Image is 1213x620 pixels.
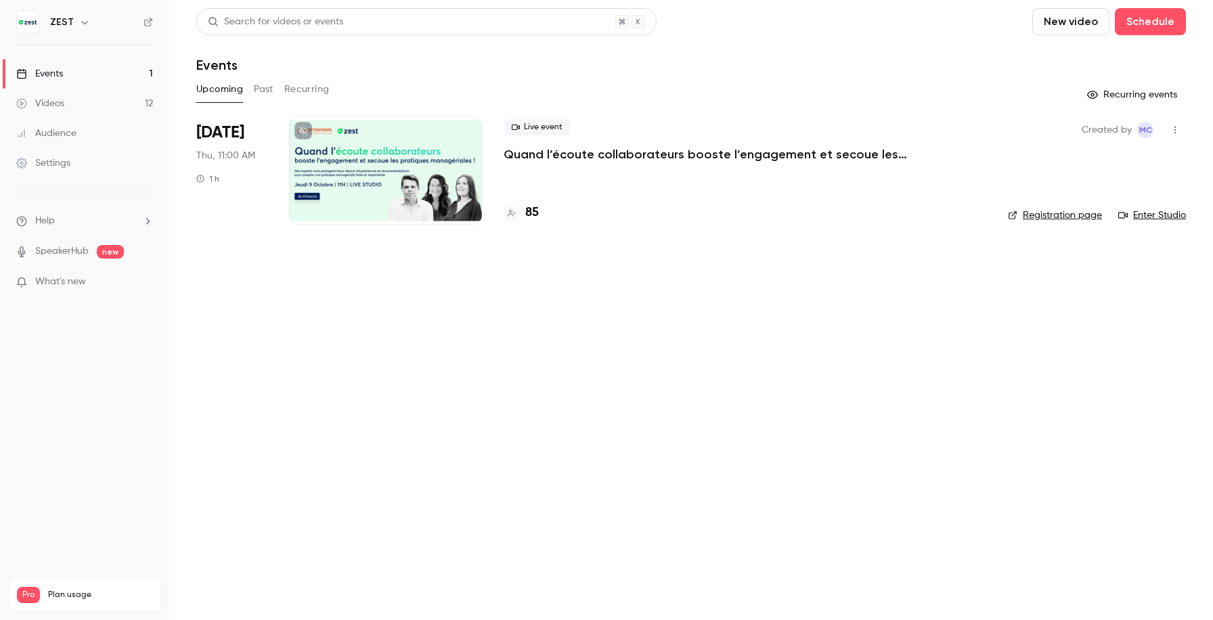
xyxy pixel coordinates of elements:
a: Registration page [1008,208,1102,222]
div: Oct 9 Thu, 11:00 AM (Europe/Paris) [196,116,267,225]
button: Recurring events [1081,84,1186,106]
a: Quand l’écoute collaborateurs booste l’engagement et secoue les pratiques managériales ! [504,146,910,162]
iframe: Noticeable Trigger [137,276,153,288]
div: Events [16,67,63,81]
div: Settings [16,156,70,170]
div: Search for videos or events [208,15,343,29]
span: Thu, 11:00 AM [196,149,255,162]
button: New video [1032,8,1109,35]
button: Recurring [284,79,330,100]
button: Upcoming [196,79,243,100]
span: [DATE] [196,122,244,143]
a: Enter Studio [1118,208,1186,222]
span: Help [35,214,55,228]
span: Plan usage [48,590,152,600]
a: SpeakerHub [35,244,89,259]
span: Pro [17,587,40,603]
h4: 85 [525,204,539,222]
img: ZEST [17,12,39,33]
button: Schedule [1115,8,1186,35]
h1: Events [196,57,238,73]
div: Audience [16,127,76,140]
div: Videos [16,97,64,110]
span: new [97,245,124,259]
a: 85 [504,204,539,222]
span: Marie Cannaferina [1137,122,1153,138]
span: Live event [504,119,571,135]
span: MC [1139,122,1152,138]
span: What's new [35,275,86,289]
h6: ZEST [50,16,74,29]
span: Created by [1082,122,1132,138]
div: 1 h [196,173,219,184]
button: Past [254,79,273,100]
li: help-dropdown-opener [16,214,153,228]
